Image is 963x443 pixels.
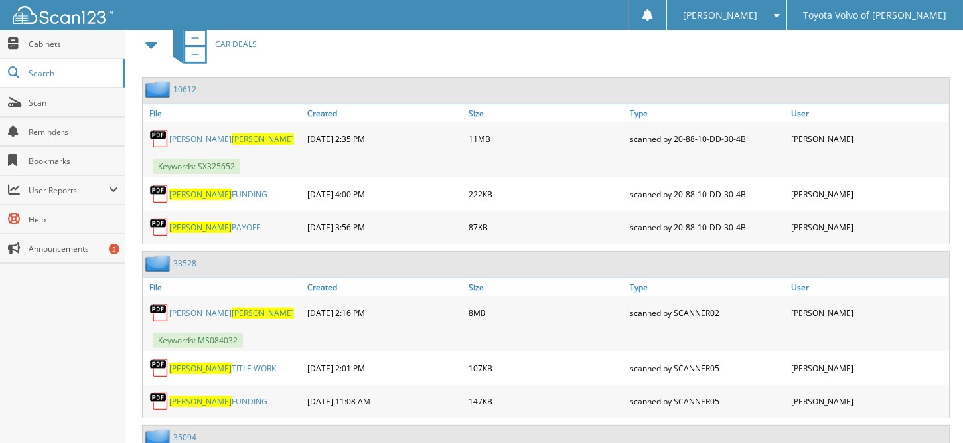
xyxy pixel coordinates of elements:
a: [PERSON_NAME]TITLE WORK [169,363,276,374]
img: folder2.png [145,255,173,272]
a: [PERSON_NAME][PERSON_NAME] [169,308,294,319]
a: Type [627,104,788,122]
span: [PERSON_NAME] [169,222,232,233]
div: [PERSON_NAME] [788,126,949,152]
div: [DATE] 2:01 PM [304,355,465,381]
span: [PERSON_NAME] [232,308,294,319]
div: 8MB [465,300,627,326]
span: Search [29,68,116,79]
div: scanned by 20-88-10-DD-30-4B [627,214,788,240]
span: Cabinets [29,39,118,50]
div: 87KB [465,214,627,240]
span: Scan [29,97,118,108]
div: 2 [109,244,119,254]
a: 10612 [173,84,196,95]
div: 147KB [465,388,627,414]
img: PDF.png [149,184,169,204]
img: PDF.png [149,391,169,411]
a: [PERSON_NAME][PERSON_NAME] [169,133,294,145]
img: PDF.png [149,129,169,149]
div: [PERSON_NAME] [788,181,949,207]
a: CAR DEALS [165,18,257,70]
span: Announcements [29,243,118,254]
iframe: Chat Widget [897,379,963,443]
a: 33528 [173,258,196,269]
a: [PERSON_NAME]PAYOFF [169,222,260,233]
a: File [143,104,304,122]
div: [PERSON_NAME] [788,355,949,381]
span: Help [29,214,118,225]
a: Type [627,278,788,296]
div: 222KB [465,181,627,207]
span: [PERSON_NAME] [232,133,294,145]
div: [PERSON_NAME] [788,214,949,240]
span: [PERSON_NAME] [169,189,232,200]
span: [PERSON_NAME] [684,11,758,19]
div: [PERSON_NAME] [788,388,949,414]
span: Bookmarks [29,155,118,167]
img: PDF.png [149,217,169,237]
div: 107KB [465,355,627,381]
div: 11MB [465,126,627,152]
div: scanned by SCANNER05 [627,355,788,381]
img: PDF.png [149,358,169,378]
a: [PERSON_NAME]FUNDING [169,396,267,407]
span: Reminders [29,126,118,137]
a: File [143,278,304,296]
a: Created [304,104,465,122]
img: scan123-logo-white.svg [13,6,113,24]
a: Created [304,278,465,296]
span: [PERSON_NAME] [169,363,232,374]
a: Size [465,278,627,296]
div: [DATE] 3:56 PM [304,214,465,240]
div: [PERSON_NAME] [788,300,949,326]
a: User [788,278,949,296]
img: folder2.png [145,81,173,98]
a: Size [465,104,627,122]
div: [DATE] 2:16 PM [304,300,465,326]
span: CAR DEALS [215,39,257,50]
span: [PERSON_NAME] [169,396,232,407]
span: Keywords: MS084032 [153,333,243,348]
div: scanned by 20-88-10-DD-30-4B [627,126,788,152]
a: [PERSON_NAME]FUNDING [169,189,267,200]
div: scanned by SCANNER05 [627,388,788,414]
span: User Reports [29,185,109,196]
div: scanned by 20-88-10-DD-30-4B [627,181,788,207]
img: PDF.png [149,303,169,323]
a: User [788,104,949,122]
span: Toyota Volvo of [PERSON_NAME] [804,11,947,19]
span: Keywords: SX325652 [153,159,240,174]
div: [DATE] 2:35 PM [304,126,465,152]
div: [DATE] 11:08 AM [304,388,465,414]
div: [DATE] 4:00 PM [304,181,465,207]
div: scanned by SCANNER02 [627,300,788,326]
a: 35094 [173,432,196,443]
